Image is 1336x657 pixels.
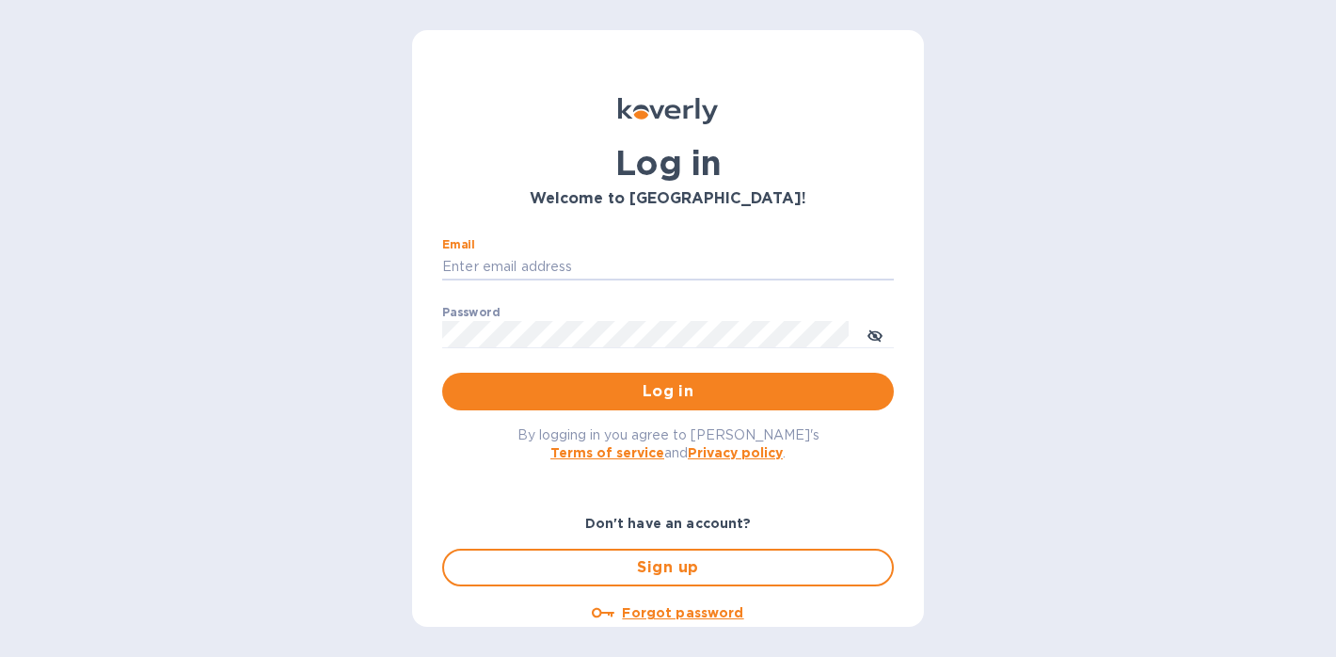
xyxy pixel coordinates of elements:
[622,605,743,620] u: Forgot password
[517,427,819,460] span: By logging in you agree to [PERSON_NAME]'s and .
[442,190,894,208] h3: Welcome to [GEOGRAPHIC_DATA]!
[457,380,879,403] span: Log in
[550,445,664,460] a: Terms of service
[585,516,752,531] b: Don't have an account?
[688,445,783,460] a: Privacy policy
[856,315,894,353] button: toggle password visibility
[442,143,894,183] h1: Log in
[442,239,475,250] label: Email
[442,549,894,586] button: Sign up
[442,253,894,281] input: Enter email address
[618,98,718,124] img: Koverly
[459,556,877,579] span: Sign up
[442,373,894,410] button: Log in
[442,307,500,318] label: Password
